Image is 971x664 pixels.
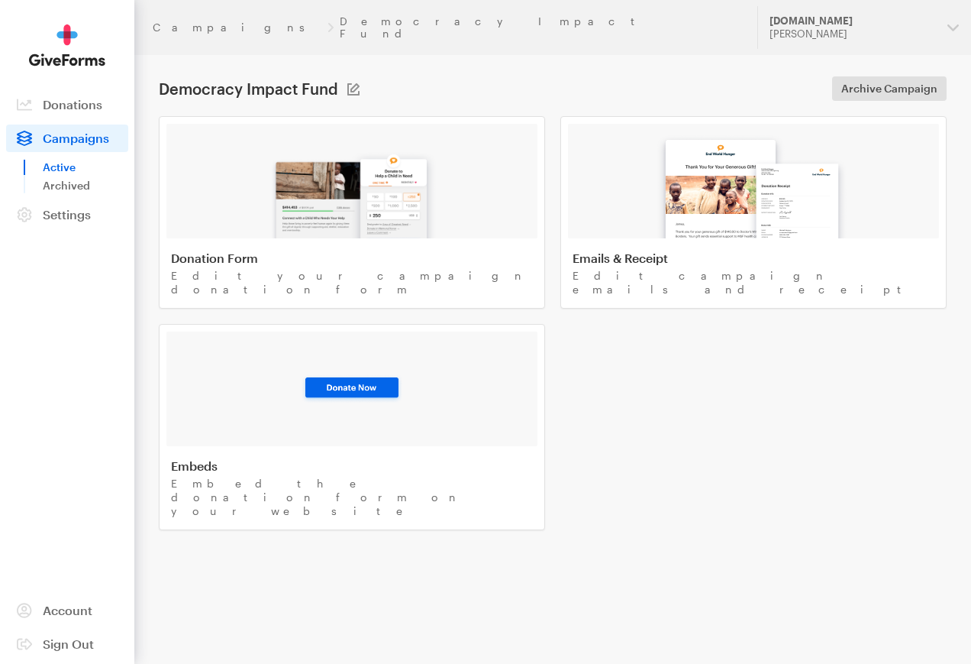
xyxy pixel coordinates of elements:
h1: Democracy Impact Fund [159,79,338,98]
p: Edit campaign emails and receipt [573,269,934,296]
div: [DOMAIN_NAME] [769,15,935,28]
a: Account [6,597,128,624]
a: Embeds Embed the donation form on your website [159,324,545,530]
a: Archived [43,177,128,195]
img: GiveForms [29,24,105,66]
a: Campaigns [6,125,128,152]
img: image-2-08a39f98273254a5d313507113ca8761204b64a72fdaab3e68b0fc5d6b16bc50.png [650,125,856,238]
span: Campaigns [43,131,109,145]
a: Archive Campaign [832,76,947,101]
img: image-3-93ee28eb8bf338fe015091468080e1db9f51356d23dce784fdc61914b1599f14.png [300,374,404,404]
a: Democracy Impact Fund [340,15,739,40]
p: Edit your campaign donation form [171,269,533,296]
img: image-1-0e7e33c2fa879c29fc43b57e5885c2c5006ac2607a1de4641c4880897d5e5c7f.png [263,141,441,238]
p: Embed the donation form on your website [171,477,533,518]
h4: Donation Form [171,251,533,266]
button: [DOMAIN_NAME] [PERSON_NAME] [757,6,971,49]
a: Active [43,158,128,177]
span: Archive Campaign [841,79,937,98]
a: Emails & Receipt Edit campaign emails and receipt [560,116,947,309]
div: [PERSON_NAME] [769,28,935,40]
a: Donations [6,91,128,118]
a: Settings [6,201,128,228]
h4: Emails & Receipt [573,251,934,266]
h4: Embeds [171,458,533,474]
span: Account [43,603,92,617]
span: Settings [43,207,91,222]
a: Donation Form Edit your campaign donation form [159,116,545,309]
span: Donations [43,97,102,112]
a: Campaigns [153,21,321,34]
